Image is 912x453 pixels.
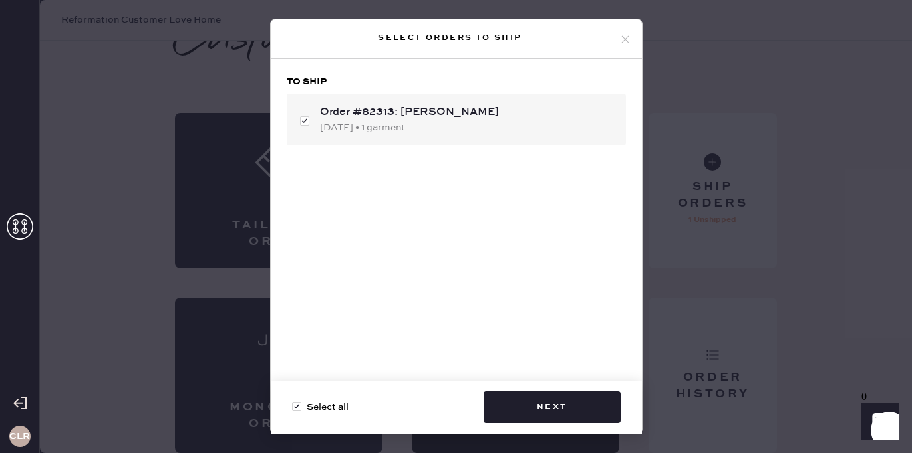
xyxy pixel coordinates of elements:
[9,432,30,441] h3: CLR
[281,30,619,46] div: Select orders to ship
[484,391,621,423] button: Next
[287,75,626,88] h3: To ship
[320,104,615,120] div: Order #82313: [PERSON_NAME]
[307,400,349,414] span: Select all
[320,120,615,135] div: [DATE] • 1 garment
[849,393,906,450] iframe: Front Chat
